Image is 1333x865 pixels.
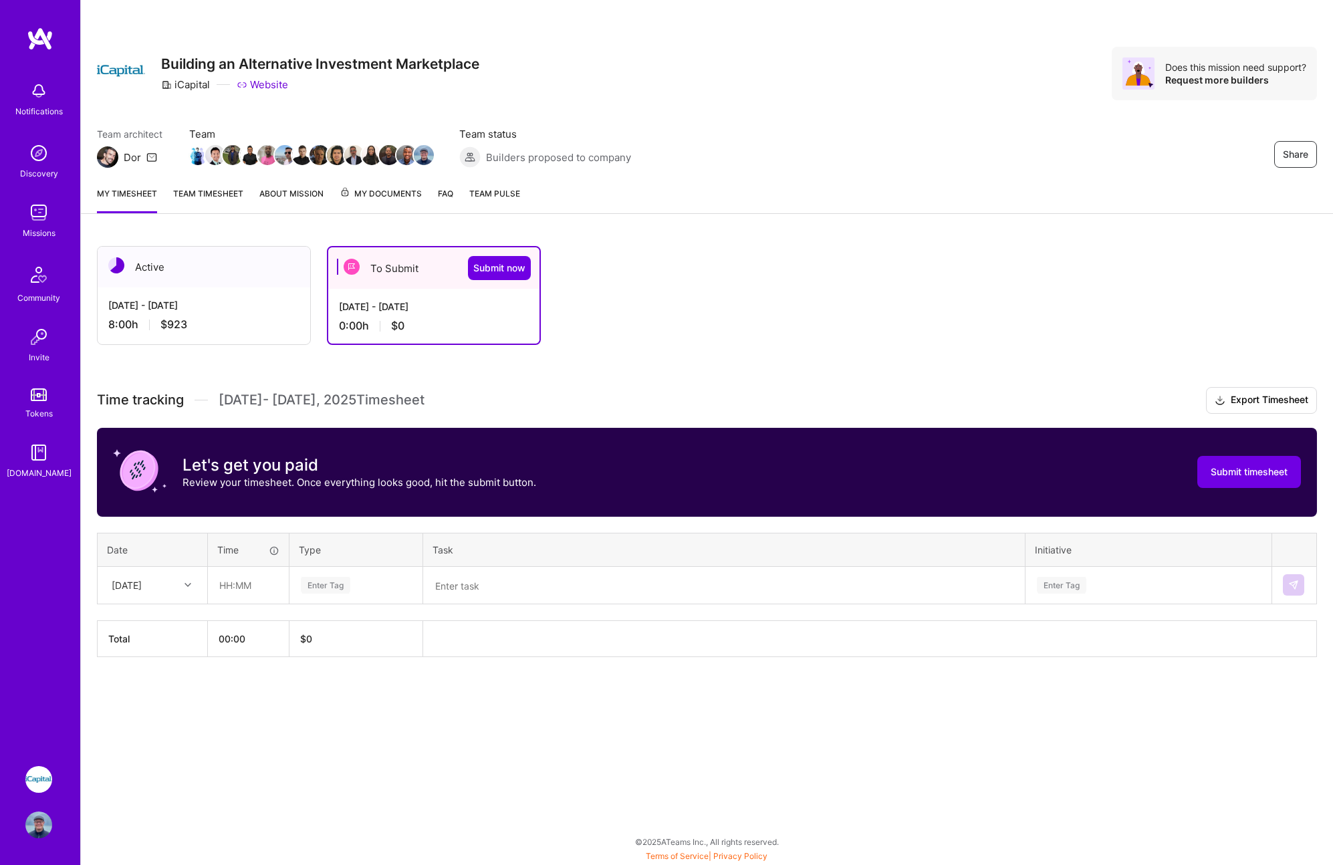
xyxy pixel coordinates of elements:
span: Share [1283,148,1308,161]
span: Submit now [473,261,525,275]
a: About Mission [259,187,324,213]
a: Terms of Service [646,851,709,861]
div: Does this mission need support? [1165,61,1306,74]
img: Submit [1288,580,1299,590]
img: discovery [25,140,52,166]
span: [DATE] - [DATE] , 2025 Timesheet [219,392,425,408]
img: Team Member Avatar [205,145,225,165]
a: Team Member Avatar [398,144,415,166]
a: Team Pulse [469,187,520,213]
img: Active [108,257,124,273]
div: Time [217,543,279,557]
div: Dor [124,150,141,164]
img: Team Member Avatar [362,145,382,165]
a: iCapital: Building an Alternative Investment Marketplace [22,766,55,793]
span: Time tracking [97,392,184,408]
img: teamwork [25,199,52,226]
div: Tokens [25,406,53,420]
a: Team Member Avatar [311,144,328,166]
a: Team Member Avatar [328,144,346,166]
div: Request more builders [1165,74,1306,86]
a: My timesheet [97,187,157,213]
img: Team Member Avatar [240,145,260,165]
img: Invite [25,324,52,350]
img: To Submit [344,259,360,275]
img: iCapital: Building an Alternative Investment Marketplace [25,766,52,793]
img: logo [27,27,53,51]
a: Team Member Avatar [276,144,293,166]
span: Team architect [97,127,162,141]
img: Avatar [1122,57,1155,90]
img: Team Member Avatar [414,145,434,165]
a: Team Member Avatar [363,144,380,166]
span: Builders proposed to company [486,150,631,164]
div: Notifications [15,104,63,118]
div: 8:00 h [108,318,299,332]
span: $0 [391,319,404,333]
button: Export Timesheet [1206,387,1317,414]
a: User Avatar [22,812,55,838]
th: Task [423,533,1025,566]
span: My Documents [340,187,422,201]
span: Team status [459,127,631,141]
img: coin [113,444,166,497]
span: Team [189,127,433,141]
i: icon CompanyGray [161,80,172,90]
th: Date [98,533,208,566]
a: Team timesheet [173,187,243,213]
a: Team Member Avatar [189,144,207,166]
a: Team Member Avatar [224,144,241,166]
button: Share [1274,141,1317,168]
img: bell [25,78,52,104]
img: Team Member Avatar [310,145,330,165]
input: HH:MM [209,568,288,603]
div: [DATE] [112,578,142,592]
a: Team Member Avatar [346,144,363,166]
img: Team Member Avatar [396,145,416,165]
img: Team Member Avatar [292,145,312,165]
div: To Submit [328,247,539,289]
img: tokens [31,388,47,401]
h3: Let's get you paid [183,455,536,475]
img: Team Member Avatar [223,145,243,165]
h3: Building an Alternative Investment Marketplace [161,55,479,72]
img: guide book [25,439,52,466]
div: Invite [29,350,49,364]
i: icon Download [1215,394,1225,408]
img: Team Member Avatar [275,145,295,165]
img: Team Member Avatar [327,145,347,165]
img: Team Member Avatar [379,145,399,165]
a: Team Member Avatar [259,144,276,166]
img: Team Member Avatar [188,145,208,165]
div: 0:00 h [339,319,529,333]
p: Review your timesheet. Once everything looks good, hit the submit button. [183,475,536,489]
a: Team Member Avatar [207,144,224,166]
div: © 2025 ATeams Inc., All rights reserved. [80,825,1333,858]
div: [DATE] - [DATE] [108,298,299,312]
span: $ 0 [300,633,312,644]
span: | [646,851,767,861]
img: User Avatar [25,812,52,838]
div: [DATE] - [DATE] [339,299,529,314]
a: My Documents [340,187,422,213]
div: Missions [23,226,55,240]
a: Team Member Avatar [293,144,311,166]
th: Type [289,533,423,566]
div: [DOMAIN_NAME] [7,466,72,480]
th: 00:00 [208,620,289,656]
div: Enter Tag [1037,575,1086,596]
img: Community [23,259,55,291]
img: Team Member Avatar [344,145,364,165]
a: Team Member Avatar [380,144,398,166]
span: Submit timesheet [1211,465,1288,479]
a: FAQ [438,187,453,213]
button: Submit now [468,256,531,280]
img: Team Member Avatar [257,145,277,165]
i: icon Chevron [185,582,191,588]
div: Active [98,247,310,287]
span: Team Pulse [469,189,520,199]
div: iCapital [161,78,210,92]
i: icon Mail [146,152,157,162]
a: Team Member Avatar [415,144,433,166]
div: Community [17,291,60,305]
